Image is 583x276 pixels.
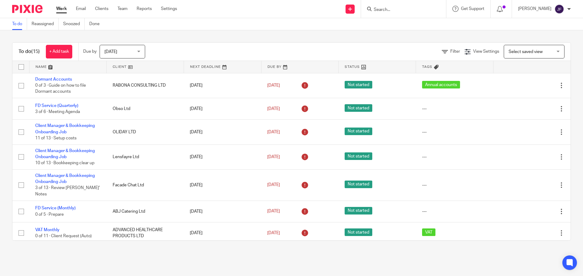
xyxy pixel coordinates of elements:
[184,73,261,98] td: [DATE]
[95,6,108,12] a: Clients
[422,129,487,135] div: ---
[161,6,177,12] a: Settings
[35,228,60,232] a: VAT Monthly
[267,183,280,187] span: [DATE]
[107,145,184,169] td: Lensfayre Ltd
[345,207,372,214] span: Not started
[63,18,85,30] a: Snoozed
[184,120,261,145] td: [DATE]
[184,169,261,201] td: [DATE]
[118,6,128,12] a: Team
[35,124,95,134] a: Client Manager & Bookkeeping Onboarding Job
[83,48,97,55] p: Due by
[422,154,487,160] div: ---
[137,6,152,12] a: Reports
[184,98,261,119] td: [DATE]
[267,130,280,134] span: [DATE]
[35,174,95,184] a: Client Manager & Bookkeeping Onboarding Job
[422,106,487,112] div: ---
[422,182,487,188] div: ---
[35,110,80,114] span: 3 of 6 · Meeting Agenda
[422,81,460,88] span: Annual accounts
[345,81,372,88] span: Not started
[422,228,435,236] span: VAT
[35,83,86,94] span: 0 of 3 · Guide on how to file Dormant accounts
[35,149,95,159] a: Client Manager & Bookkeeping Onboarding Job
[345,228,372,236] span: Not started
[345,128,372,135] span: Not started
[518,6,551,12] p: [PERSON_NAME]
[35,136,77,140] span: 11 of 13 · Setup costs
[35,206,76,210] a: FD Service (Monthly)
[450,49,460,54] span: Filter
[267,231,280,235] span: [DATE]
[35,212,64,217] span: 0 of 5 · Prepare
[56,6,67,12] a: Work
[345,104,372,112] span: Not started
[31,49,40,54] span: (15)
[76,6,86,12] a: Email
[107,222,184,244] td: ADVANCED HEALTHCARE PRODUCTS LTD
[473,49,499,54] span: View Settings
[184,222,261,244] td: [DATE]
[12,5,43,13] img: Pixie
[19,48,40,55] h1: To do
[12,18,27,30] a: To do
[267,155,280,159] span: [DATE]
[35,234,92,238] span: 0 of 11 · Client Request (Auto)
[107,120,184,145] td: OLIDAY LTD
[104,50,117,54] span: [DATE]
[267,83,280,88] span: [DATE]
[35,186,100,197] span: 3 of 13 · Review [PERSON_NAME]' Notes
[107,73,184,98] td: RABONA CONSULTING LTD
[107,169,184,201] td: Facade Chat Ltd
[184,145,261,169] td: [DATE]
[461,7,484,11] span: Get Support
[107,201,184,222] td: ABJ Catering Ltd
[35,77,72,81] a: Dormant Accounts
[345,181,372,188] span: Not started
[35,161,94,165] span: 10 of 13 · Bookkeeping clear up
[35,104,78,108] a: FD Service (Quarterly)
[32,18,59,30] a: Reassigned
[184,201,261,222] td: [DATE]
[554,4,564,14] img: svg%3E
[107,98,184,119] td: Obso Ltd
[89,18,104,30] a: Done
[46,45,72,58] a: + Add task
[373,7,428,13] input: Search
[509,50,543,54] span: Select saved view
[267,209,280,214] span: [DATE]
[422,208,487,214] div: ---
[345,152,372,160] span: Not started
[267,107,280,111] span: [DATE]
[422,65,432,68] span: Tags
